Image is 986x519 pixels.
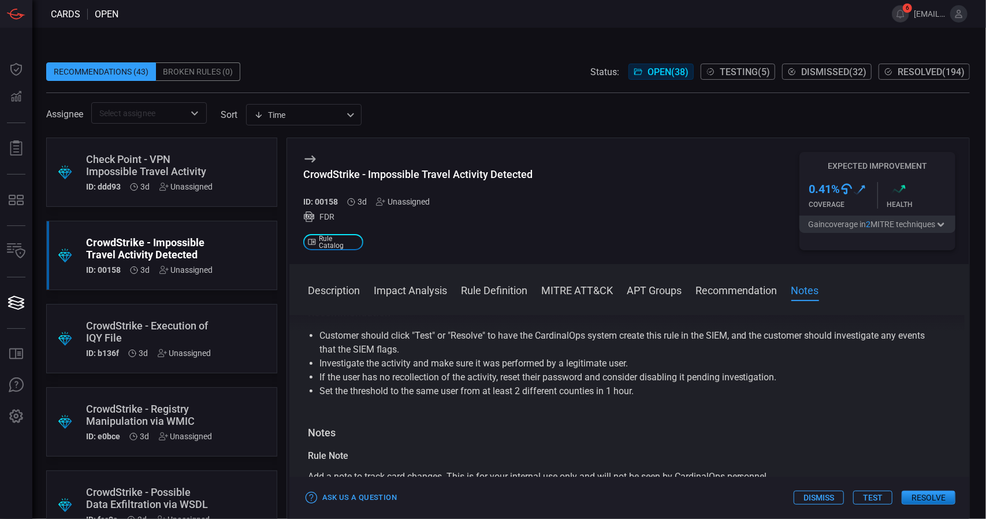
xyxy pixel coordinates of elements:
div: FDR [303,211,533,223]
button: Rule Definition [461,283,527,296]
div: Recommendations (43) [46,62,156,81]
span: 6 [903,3,912,13]
span: Open ( 38 ) [648,66,689,77]
div: Coverage [809,201,877,209]
button: Ask Us a Question [303,489,400,507]
button: Description [308,283,360,296]
span: 2 [866,220,870,229]
div: Unassigned [159,432,213,441]
button: MITRE ATT&CK [541,283,613,296]
span: Dismissed ( 32 ) [801,66,866,77]
div: Check Point - VPN Impossible Travel Activity [86,153,213,177]
div: CrowdStrike - Execution of IQY File [86,320,211,344]
span: Aug 10, 2025 12:24 AM [358,197,367,206]
button: Recommendation [695,283,777,296]
button: Rule Catalog [2,340,30,368]
button: Open(38) [628,64,694,80]
span: Testing ( 5 ) [720,66,770,77]
h5: ID: b136f [86,349,119,358]
span: Rule Catalog [319,235,359,249]
h3: Notes [308,426,951,440]
div: Health [887,201,956,209]
button: Ask Us A Question [2,372,30,399]
h5: ID: 00158 [303,197,338,206]
span: Aug 10, 2025 12:24 AM [141,265,150,275]
li: If the user has no recollection of the activity, reset their password and consider disabling it p... [319,370,939,384]
div: Unassigned [159,265,213,275]
button: Impact Analysis [374,283,447,296]
div: Time [254,109,343,121]
div: CrowdStrike - Registry Manipulation via WMIC [86,403,213,427]
div: CrowdStrike - Impossible Travel Activity Detected [86,236,213,261]
div: Broken Rules (0) [156,62,240,81]
span: Status: [590,66,619,77]
button: Reports [2,135,30,162]
button: Gaincoverage in2MITRE techniques [799,216,955,233]
button: Detections [2,83,30,111]
span: Aug 10, 2025 12:24 AM [141,182,150,191]
span: [EMAIL_ADDRESS][DOMAIN_NAME] [914,9,946,18]
li: Investigate the activity and make sure it was performed by a legitimate user. [319,357,939,370]
li: Set the threshold to the same user from at least 2 different counties in 1 hour. [319,384,939,398]
input: Select assignee [95,106,184,120]
div: Unassigned [376,197,430,206]
h3: 0.41 % [809,182,840,196]
h5: ID: e0bce [86,432,120,441]
button: MITRE - Detection Posture [2,186,30,214]
button: Notes [791,283,819,296]
button: Test [853,491,892,505]
button: Testing(5) [701,64,775,80]
label: sort [221,109,237,120]
div: Add a note to track card changes. This is for your internal use only and will not be seen by Card... [308,470,951,484]
button: Cards [2,289,30,317]
button: 6 [892,5,909,23]
button: Preferences [2,403,30,431]
span: open [95,9,118,20]
button: Resolved(194) [879,64,970,80]
button: Resolve [902,491,955,505]
h5: ID: ddd93 [86,182,121,191]
button: Dismiss [794,491,844,505]
span: Resolved ( 194 ) [898,66,965,77]
h5: Expected Improvement [799,161,955,170]
button: APT Groups [627,283,682,296]
button: Open [187,105,203,121]
div: Unassigned [159,182,213,191]
button: Dismissed(32) [782,64,872,80]
span: Cards [51,9,80,20]
span: Aug 10, 2025 12:24 AM [140,432,150,441]
button: Dashboard [2,55,30,83]
button: Inventory [2,238,30,265]
div: Unassigned [158,349,211,358]
li: Customer should click "Test" or "Resolve" to have the CardinalOps system create this rule in the ... [319,329,939,357]
span: Aug 10, 2025 12:24 AM [139,349,148,358]
div: CrowdStrike - Impossible Travel Activity Detected [303,168,533,180]
h5: ID: 00158 [86,265,121,275]
div: CrowdStrike - Possible Data Exfiltration via WSDL [86,486,210,510]
span: Assignee [46,109,83,120]
div: Rule Note [308,449,951,463]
